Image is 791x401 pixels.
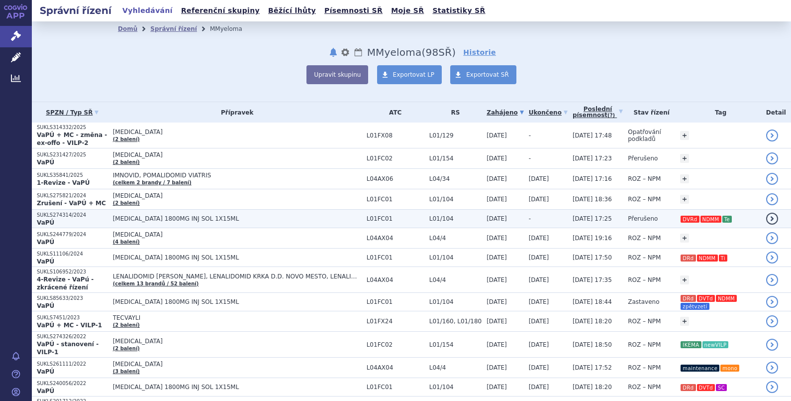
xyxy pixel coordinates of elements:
i: IKEMA [681,341,701,348]
span: [DATE] [487,364,507,371]
a: + [680,174,689,183]
span: TECVAYLI [113,314,362,321]
a: detail [766,213,778,225]
span: [MEDICAL_DATA] [113,231,362,238]
p: SUKLS261111/2022 [37,361,108,368]
span: [DATE] [487,155,507,162]
strong: VaPÚ + MC - změna - ex-offo - VILP-2 [37,132,107,146]
p: SUKLS85633/2023 [37,295,108,302]
a: + [680,275,689,284]
span: L04AX04 [367,276,424,283]
a: Lhůty [353,46,363,58]
a: Domů [118,25,137,32]
p: SUKLS11106/2024 [37,251,108,258]
th: Tag [675,102,761,123]
span: L01/104 [429,215,482,222]
a: detail [766,130,778,141]
span: [MEDICAL_DATA] [113,338,362,345]
a: + [680,131,689,140]
span: [DATE] [487,318,507,325]
span: L01FC01 [367,254,424,261]
span: Opatřování podkladů [628,129,661,142]
a: Moje SŘ [388,4,427,17]
span: [DATE] 17:25 [573,215,612,222]
span: Zastaveno [628,298,659,305]
i: DVRd [681,216,699,223]
span: [DATE] 17:50 [573,254,612,261]
a: + [680,234,689,243]
span: [DATE] [487,298,507,305]
span: LENALIDOMID [PERSON_NAME], LENALIDOMID KRKA D.D. NOVO MESTO, LENALIDOMID SANDOZ… [113,273,362,280]
a: Historie [463,47,496,57]
a: + [680,317,689,326]
span: [DATE] [487,175,507,182]
span: ( SŘ) [421,46,456,58]
span: Přerušeno [628,155,658,162]
span: L01/104 [429,254,482,261]
a: (2 balení) [113,322,140,328]
span: [DATE] 17:48 [573,132,612,139]
span: - [529,215,531,222]
span: [MEDICAL_DATA] [113,129,362,135]
a: + [680,154,689,163]
h2: Správní řízení [32,3,119,17]
i: newVILP [702,341,729,348]
th: RS [424,102,482,123]
span: [DATE] 18:20 [573,384,612,391]
span: [DATE] [529,298,549,305]
a: Písemnosti SŘ [321,4,386,17]
strong: VaPÚ + MC - VILP-1 [37,322,102,329]
span: [DATE] [487,384,507,391]
span: ROZ – NPM [628,384,661,391]
a: Vyhledávání [119,4,176,17]
p: SUKLS231427/2025 [37,151,108,158]
a: (celkem 13 brandů / 52 balení) [113,281,199,286]
th: ATC [362,102,424,123]
a: (2 balení) [113,200,140,206]
i: SC [716,384,727,391]
span: L01FC01 [367,384,424,391]
span: [MEDICAL_DATA] [113,361,362,368]
strong: VaPÚ [37,302,54,309]
span: 98 [425,46,438,58]
span: L04/34 [429,175,482,182]
a: detail [766,362,778,374]
a: (3 balení) [113,369,140,374]
strong: VaPÚ [37,219,54,226]
span: L01/154 [429,341,482,348]
i: zpětvzetí [681,303,709,310]
span: L01FC01 [367,215,424,222]
span: [DATE] 17:16 [573,175,612,182]
a: detail [766,152,778,164]
strong: Zrušení - VaPÚ + MC [37,200,106,207]
p: SUKLS7451/2023 [37,314,108,321]
strong: VaPÚ [37,239,54,246]
span: ROZ – NPM [628,175,661,182]
i: mono [720,365,739,372]
i: Te [722,216,732,223]
span: L04AX06 [367,175,424,182]
span: [DATE] 18:44 [573,298,612,305]
a: (2 balení) [113,159,140,165]
span: L04/4 [429,364,482,371]
th: Detail [761,102,791,123]
span: ROZ – NPM [628,364,661,371]
a: Exportovat LP [377,65,442,84]
span: [DATE] [529,318,549,325]
span: Exportovat SŘ [466,71,509,78]
a: Referenční skupiny [178,4,263,17]
span: [DATE] [487,132,507,139]
a: detail [766,252,778,264]
a: (2 balení) [113,136,140,142]
strong: VaPÚ [37,368,54,375]
p: SUKLS314332/2025 [37,124,108,131]
span: [DATE] 17:23 [573,155,612,162]
a: (2 balení) [113,346,140,351]
a: Zahájeno [487,106,523,120]
abbr: (?) [607,113,615,119]
th: Přípravek [108,102,362,123]
a: Poslednípísemnost(?) [573,102,623,123]
span: [DATE] 17:35 [573,276,612,283]
span: [DATE] [529,175,549,182]
i: Ti [719,255,727,262]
